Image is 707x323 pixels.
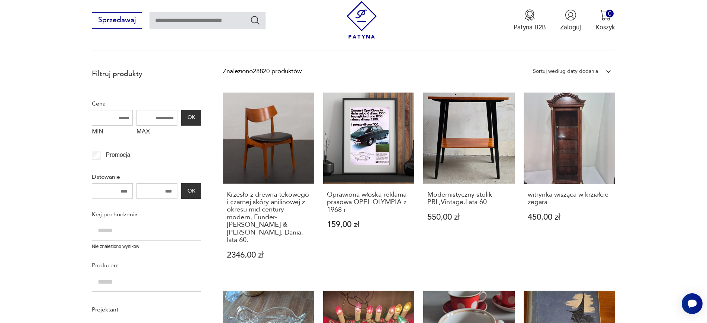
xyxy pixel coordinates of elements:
[524,9,536,21] img: Ikona medalu
[514,9,546,32] button: Patyna B2B
[106,150,131,160] p: Promocja
[595,9,615,32] button: 0Koszyk
[223,67,302,76] div: Znaleziono 28820 produktów
[427,191,511,206] h3: Modernistyczny stolik PRL,Vintage.Lata 60
[92,210,201,219] p: Kraj pochodzenia
[524,93,615,277] a: witrynka wisząca w krziałcie zegarawitrynka wisząca w krziałcie zegara450,00 zł
[92,18,142,24] a: Sprzedawaj
[92,172,201,182] p: Datowanie
[560,23,581,32] p: Zaloguj
[92,12,142,29] button: Sprzedawaj
[323,93,415,277] a: Oprawiona włoska reklama prasowa OPEL OLYMPIA z 1968 rOprawiona włoska reklama prasowa OPEL OLYMP...
[427,213,511,221] p: 550,00 zł
[533,67,598,76] div: Sortuj według daty dodania
[343,1,380,39] img: Patyna - sklep z meblami i dekoracjami vintage
[181,110,201,126] button: OK
[92,243,201,250] p: Nie znaleziono wyników
[223,93,314,277] a: Krzesło z drewna tekowego i czarnej skóry anilinowej z okresu mid century modern, Funder-Schmidt ...
[181,183,201,199] button: OK
[92,126,133,140] label: MIN
[423,93,515,277] a: Modernistyczny stolik PRL,Vintage.Lata 60Modernistyczny stolik PRL,Vintage.Lata 60550,00 zł
[92,99,201,109] p: Cena
[327,221,410,229] p: 159,00 zł
[227,251,310,259] p: 2346,00 zł
[92,69,201,79] p: Filtruj produkty
[682,293,703,314] iframe: Smartsupp widget button
[92,261,201,270] p: Producent
[250,15,261,26] button: Szukaj
[606,10,614,17] div: 0
[528,191,611,206] h3: witrynka wisząca w krziałcie zegara
[528,213,611,221] p: 450,00 zł
[327,191,410,214] h3: Oprawiona włoska reklama prasowa OPEL OLYMPIA z 1968 r
[514,23,546,32] p: Patyna B2B
[227,191,310,244] h3: Krzesło z drewna tekowego i czarnej skóry anilinowej z okresu mid century modern, Funder-[PERSON_...
[136,126,177,140] label: MAX
[565,9,576,21] img: Ikonka użytkownika
[560,9,581,32] button: Zaloguj
[600,9,611,21] img: Ikona koszyka
[514,9,546,32] a: Ikona medaluPatyna B2B
[92,305,201,314] p: Projektant
[595,23,615,32] p: Koszyk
